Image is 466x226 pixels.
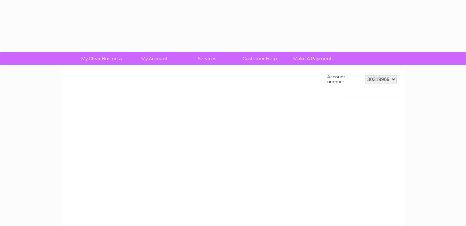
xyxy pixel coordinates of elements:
[231,52,288,65] a: Customer Help
[284,52,341,65] a: Make A Payment
[325,73,363,86] td: Account number
[126,52,183,65] a: My Account
[178,52,236,65] a: Services
[73,52,130,65] a: My Clear Business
